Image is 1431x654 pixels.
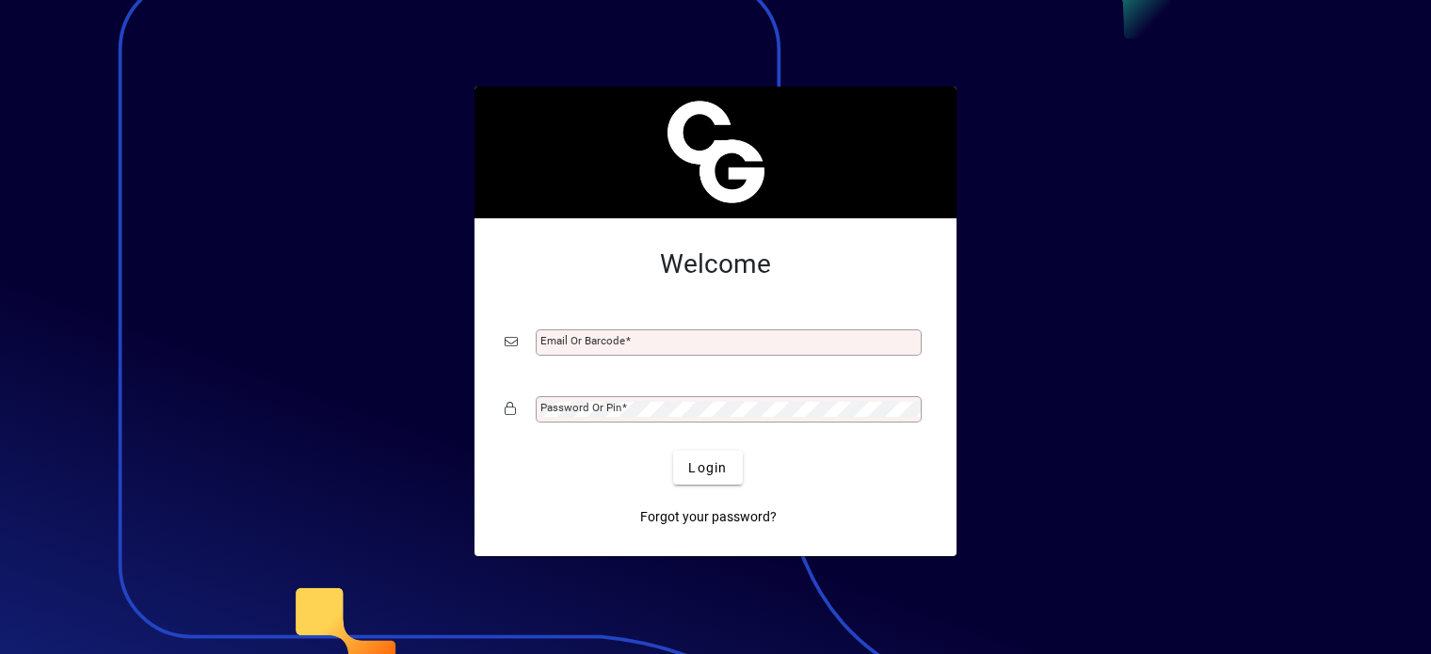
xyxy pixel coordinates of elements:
[540,334,625,347] mat-label: Email or Barcode
[673,451,742,485] button: Login
[540,401,621,414] mat-label: Password or Pin
[633,500,784,534] a: Forgot your password?
[688,458,727,478] span: Login
[505,248,926,280] h2: Welcome
[640,507,777,527] span: Forgot your password?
